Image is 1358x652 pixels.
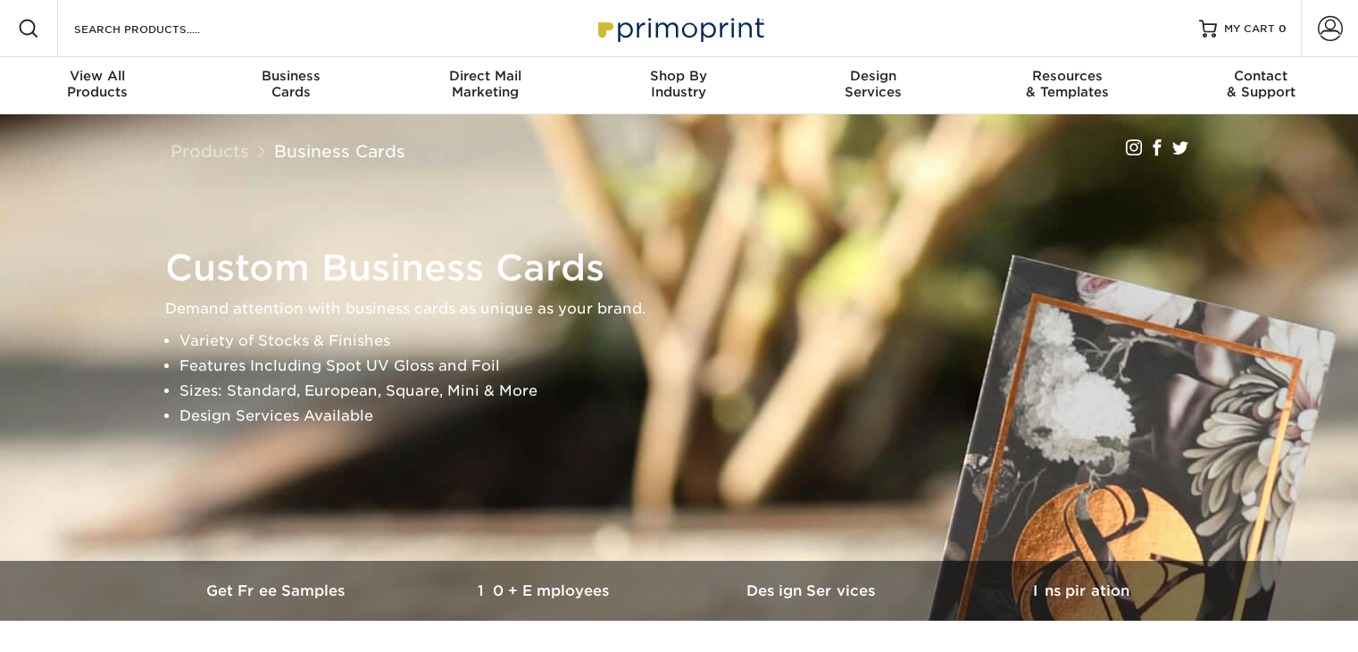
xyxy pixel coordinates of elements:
[970,68,1163,84] span: Resources
[194,68,387,100] div: Cards
[274,141,405,161] a: Business Cards
[194,57,387,114] a: BusinessCards
[679,561,947,621] a: Design Services
[1164,68,1358,84] span: Contact
[72,18,246,39] input: SEARCH PRODUCTS.....
[947,582,1215,599] h3: Inspiration
[970,57,1163,114] a: Resources& Templates
[412,561,679,621] a: 10+ Employees
[144,561,412,621] a: Get Free Samples
[947,561,1215,621] a: Inspiration
[144,582,412,599] h3: Get Free Samples
[388,57,582,114] a: Direct MailMarketing
[582,68,776,100] div: Industry
[1164,57,1358,114] a: Contact& Support
[388,68,582,84] span: Direct Mail
[194,68,387,84] span: Business
[412,582,679,599] h3: 10+ Employees
[1164,68,1358,100] div: & Support
[679,582,947,599] h3: Design Services
[1279,22,1287,35] span: 0
[582,68,776,84] span: Shop By
[171,141,249,161] a: Products
[179,404,1210,429] li: Design Services Available
[1224,21,1275,37] span: MY CART
[776,68,970,84] span: Design
[165,247,1210,289] h1: Custom Business Cards
[179,379,1210,404] li: Sizes: Standard, European, Square, Mini & More
[179,329,1210,354] li: Variety of Stocks & Finishes
[776,68,970,100] div: Services
[388,68,582,100] div: Marketing
[165,297,1210,322] p: Demand attention with business cards as unique as your brand.
[970,68,1163,100] div: & Templates
[582,57,776,114] a: Shop ByIndustry
[590,9,769,47] img: Primoprint
[179,354,1210,379] li: Features Including Spot UV Gloss and Foil
[776,57,970,114] a: DesignServices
